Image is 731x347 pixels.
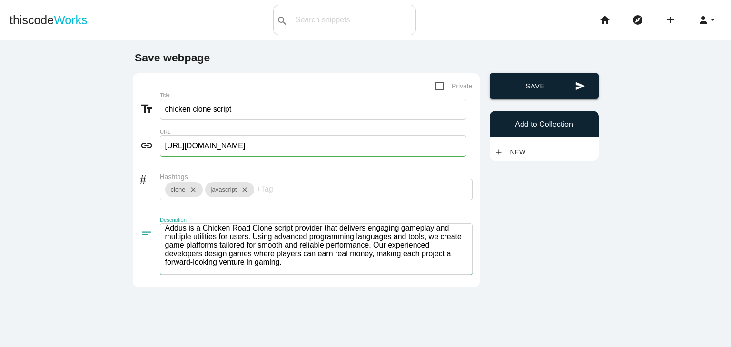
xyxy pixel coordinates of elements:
[237,182,248,197] i: close
[140,227,160,240] i: short_text
[10,5,88,35] a: thiscodeWorks
[435,80,473,92] span: Private
[160,99,466,120] input: What does this link to?
[490,73,599,99] button: sendSave
[291,10,415,30] input: Search snippets
[140,102,160,116] i: text_fields
[140,171,160,184] i: #
[160,173,473,181] label: Hashtags
[575,73,585,99] i: send
[135,51,210,64] b: Save webpage
[140,139,160,152] i: link
[186,182,197,197] i: close
[205,182,254,197] div: javascript
[165,182,203,197] div: clone
[160,129,410,135] label: URL
[277,6,288,36] i: search
[599,5,611,35] i: home
[494,144,531,161] a: addNew
[494,144,503,161] i: add
[160,92,410,98] label: Title
[274,5,291,35] button: search
[54,13,87,27] span: Works
[709,5,717,35] i: arrow_drop_down
[698,5,709,35] i: person
[257,179,314,199] input: +Tag
[494,120,594,129] h6: Add to Collection
[160,135,466,156] input: Enter link to webpage
[632,5,643,35] i: explore
[665,5,676,35] i: add
[160,217,410,223] label: Description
